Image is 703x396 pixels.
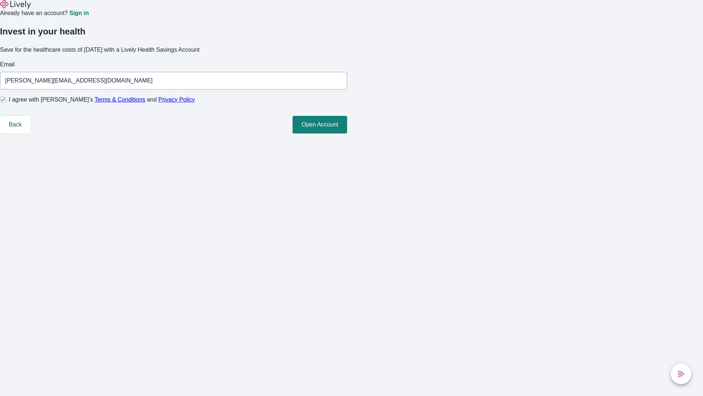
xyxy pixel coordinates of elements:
svg: Lively AI Assistant [677,370,685,378]
a: Privacy Policy [159,96,195,103]
button: Open Account [293,116,347,133]
a: Terms & Conditions [94,96,145,103]
button: chat [671,364,691,384]
span: I agree with [PERSON_NAME]’s and [9,95,195,104]
a: Sign in [69,10,89,16]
